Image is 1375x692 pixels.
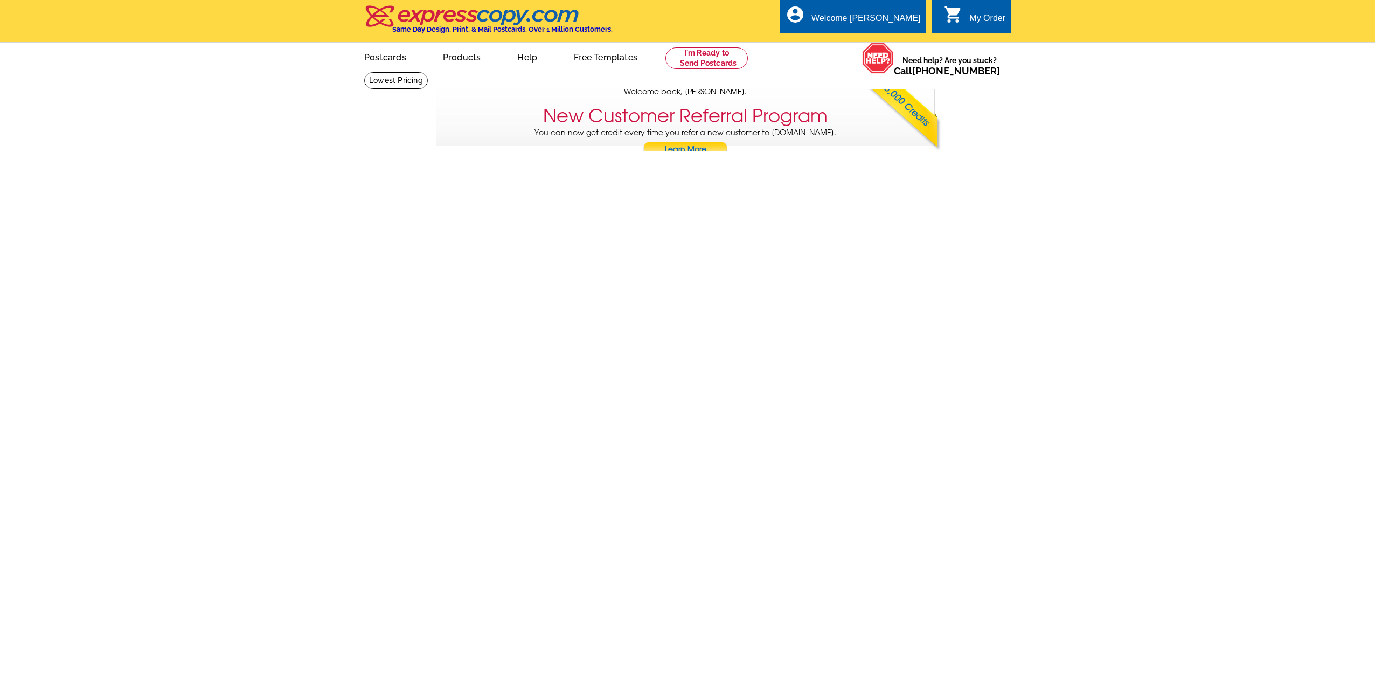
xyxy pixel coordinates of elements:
[624,86,747,98] span: Welcome back, [PERSON_NAME].
[943,12,1005,25] a: shopping_cart My Order
[557,44,655,69] a: Free Templates
[392,25,613,33] h4: Same Day Design, Print, & Mail Postcards. Over 1 Million Customers.
[543,105,828,127] h3: New Customer Referral Program
[426,44,498,69] a: Products
[912,65,1000,77] a: [PHONE_NUMBER]
[894,65,1000,77] span: Call
[786,5,805,24] i: account_circle
[969,13,1005,29] div: My Order
[811,13,920,29] div: Welcome [PERSON_NAME]
[436,127,934,158] p: You can now get credit every time you refer a new customer to [DOMAIN_NAME].
[943,5,963,24] i: shopping_cart
[347,44,423,69] a: Postcards
[643,142,728,158] a: Learn More
[894,55,1005,77] span: Need help? Are you stuck?
[500,44,554,69] a: Help
[364,13,613,33] a: Same Day Design, Print, & Mail Postcards. Over 1 Million Customers.
[862,43,894,74] img: help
